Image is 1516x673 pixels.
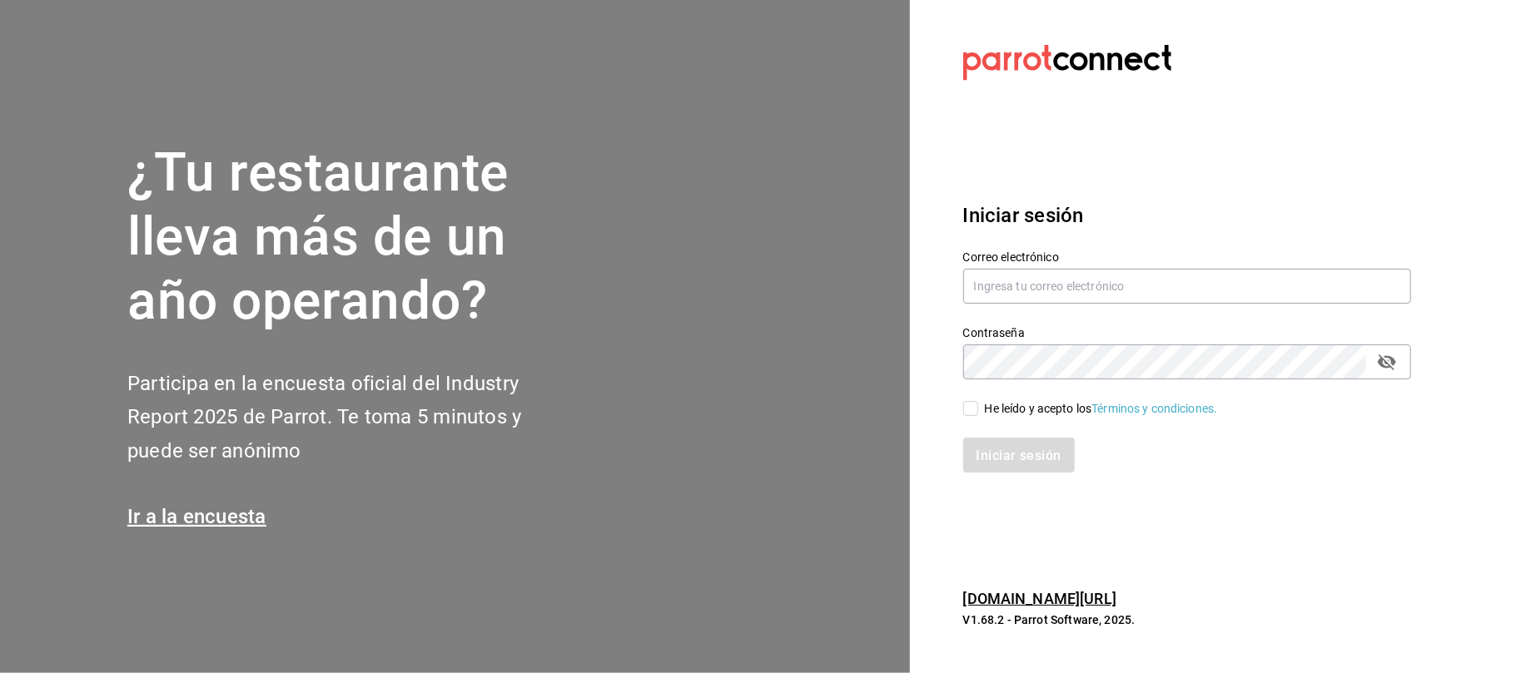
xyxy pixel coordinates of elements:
[963,204,1084,227] font: Iniciar sesión
[127,141,509,332] font: ¿Tu restaurante lleva más de un año operando?
[127,505,266,528] a: Ir a la encuesta
[1091,402,1217,415] a: Términos y condiciones.
[985,402,1092,415] font: He leído y acepto los
[963,327,1025,340] font: Contraseña
[127,372,521,463] font: Participa en la encuesta oficial del Industry Report 2025 de Parrot. Te toma 5 minutos y puede se...
[963,269,1411,304] input: Ingresa tu correo electrónico
[963,590,1116,607] a: [DOMAIN_NAME][URL]
[963,251,1059,265] font: Correo electrónico
[963,613,1136,626] font: V1.68.2 - Parrot Software, 2025.
[1373,348,1401,376] button: campo de contraseña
